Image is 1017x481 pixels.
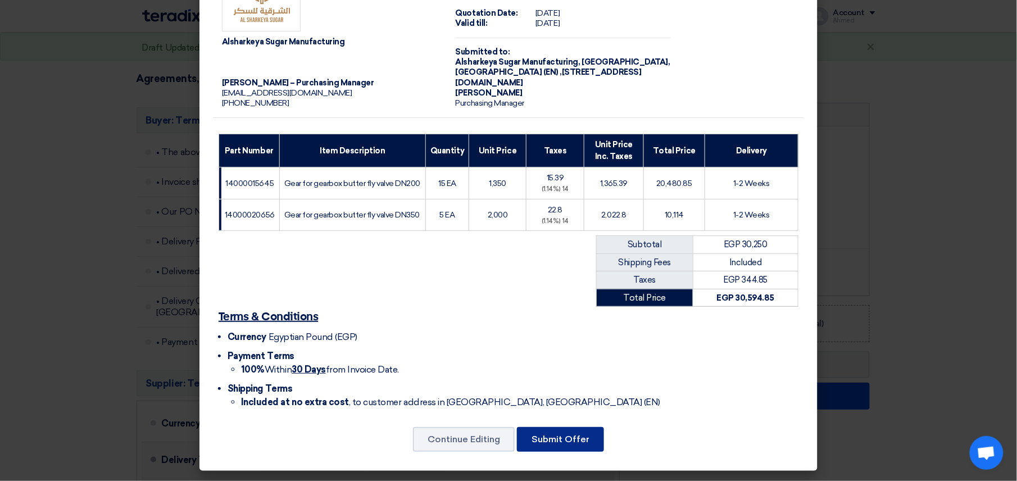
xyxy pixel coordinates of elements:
[456,88,523,98] span: [PERSON_NAME]
[526,134,584,167] th: Taxes
[456,19,488,28] strong: Valid till:
[222,98,289,108] span: [PHONE_NUMBER]
[705,134,798,167] th: Delivery
[597,253,693,271] td: Shipping Fees
[535,19,560,28] span: [DATE]
[219,199,280,231] td: 14000020656
[717,293,775,303] strong: EGP 30,594.85
[456,98,524,108] span: Purchasing Manager
[228,351,294,361] span: Payment Terms
[535,8,560,18] span: [DATE]
[241,364,399,375] span: Within from Invoice Date.
[269,332,357,342] span: Egyptian Pound (EGP)
[531,185,579,194] div: (1.14%) 14
[547,173,564,183] span: 15.39
[456,47,510,57] strong: Submitted to:
[222,37,438,47] div: Alsharkeya Sugar Manufacturing
[438,179,456,188] span: 15 EA
[456,57,580,67] span: Alsharkeya Sugar Manufacturing,
[292,364,326,375] u: 30 Days
[970,436,1004,470] a: Open chat
[241,364,265,375] strong: 100%
[222,78,438,88] div: [PERSON_NAME] – Purchasing Manager
[724,275,768,285] span: EGP 344.85
[600,179,628,188] span: 1,365.39
[729,257,761,267] span: Included
[665,210,684,220] span: 10,114
[284,179,420,188] span: Gear for gearbox butter fly valve DN200
[643,134,705,167] th: Total Price
[426,134,469,167] th: Quantity
[456,57,670,87] span: [GEOGRAPHIC_DATA], [GEOGRAPHIC_DATA] (EN) ,[STREET_ADDRESS][DOMAIN_NAME]
[531,217,579,226] div: (1.14%) 14
[222,88,352,98] span: [EMAIL_ADDRESS][DOMAIN_NAME]
[597,271,693,289] td: Taxes
[733,210,770,220] span: 1-2 Weeks
[601,210,626,220] span: 2,022.8
[219,134,280,167] th: Part Number
[488,210,508,220] span: 2,000
[219,311,318,323] u: Terms & Conditions
[279,134,425,167] th: Item Description
[656,179,692,188] span: 20,480.85
[219,167,280,199] td: 14000015645
[693,236,798,254] td: EGP 30,250
[597,236,693,254] td: Subtotal
[413,427,515,452] button: Continue Editing
[733,179,770,188] span: 1-2 Weeks
[548,205,562,215] span: 22.8
[597,289,693,307] td: Total Price
[284,210,420,220] span: Gear for gearbox butter fly valve DN350
[241,396,798,409] li: , to customer address in [GEOGRAPHIC_DATA], [GEOGRAPHIC_DATA] (EN)
[440,210,455,220] span: 5 EA
[456,8,518,18] strong: Quotation Date:
[228,332,266,342] span: Currency
[241,397,349,407] strong: Included at no extra cost
[489,179,506,188] span: 1,350
[517,427,604,452] button: Submit Offer
[584,134,644,167] th: Unit Price Inc. Taxes
[469,134,526,167] th: Unit Price
[228,383,292,394] span: Shipping Terms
